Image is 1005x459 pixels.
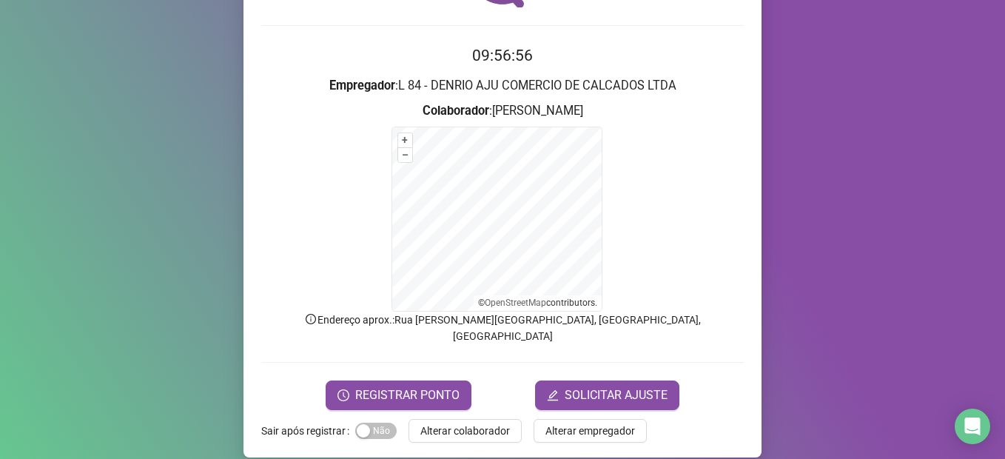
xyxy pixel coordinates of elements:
[423,104,489,118] strong: Colaborador
[534,419,647,443] button: Alterar empregador
[261,76,744,96] h3: : L 84 - DENRIO AJU COMERCIO DE CALCADOS LTDA
[326,381,471,410] button: REGISTRAR PONTO
[398,148,412,162] button: –
[355,386,460,404] span: REGISTRAR PONTO
[478,298,597,308] li: © contributors.
[955,409,990,444] div: Open Intercom Messenger
[337,389,349,401] span: clock-circle
[261,101,744,121] h3: : [PERSON_NAME]
[535,381,679,410] button: editSOLICITAR AJUSTE
[304,312,317,326] span: info-circle
[472,47,533,64] time: 09:56:56
[420,423,510,439] span: Alterar colaborador
[545,423,635,439] span: Alterar empregador
[547,389,559,401] span: edit
[485,298,546,308] a: OpenStreetMap
[261,312,744,344] p: Endereço aprox. : Rua [PERSON_NAME][GEOGRAPHIC_DATA], [GEOGRAPHIC_DATA], [GEOGRAPHIC_DATA]
[329,78,395,93] strong: Empregador
[565,386,668,404] span: SOLICITAR AJUSTE
[261,419,355,443] label: Sair após registrar
[398,133,412,147] button: +
[409,419,522,443] button: Alterar colaborador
